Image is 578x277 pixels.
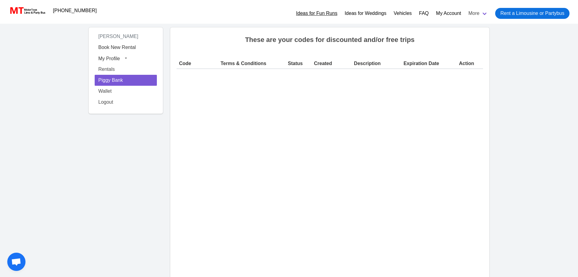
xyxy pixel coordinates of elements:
[354,60,391,67] div: Description
[419,10,429,17] a: FAQ
[179,60,206,67] div: Code
[176,36,483,44] h2: These are your codes for discounted and/or free trips
[296,10,337,17] a: Ideas for Fun Runs
[314,60,349,67] div: Created
[500,10,564,17] span: Rent a Limousine or Partybus
[394,10,412,17] a: Vehicles
[95,97,157,108] a: Logout
[95,75,157,86] a: Piggy Bank
[8,6,46,15] img: MotorToys Logo
[7,253,25,271] div: Open chat
[436,10,461,17] a: My Account
[396,60,454,67] div: Expiration Date
[95,42,157,53] a: Book New Rental
[95,86,157,97] a: Wallet
[288,60,309,67] div: Status
[459,60,481,67] div: Action
[345,10,387,17] a: Ideas for Weddings
[465,5,492,21] a: More
[95,31,142,41] span: [PERSON_NAME]
[95,53,157,64] button: My Profile
[95,64,157,75] a: Rentals
[495,8,570,19] a: Rent a Limousine or Partybus
[98,56,120,61] span: My Profile
[49,5,100,17] a: [PHONE_NUMBER]
[211,60,283,67] div: Terms & Conditions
